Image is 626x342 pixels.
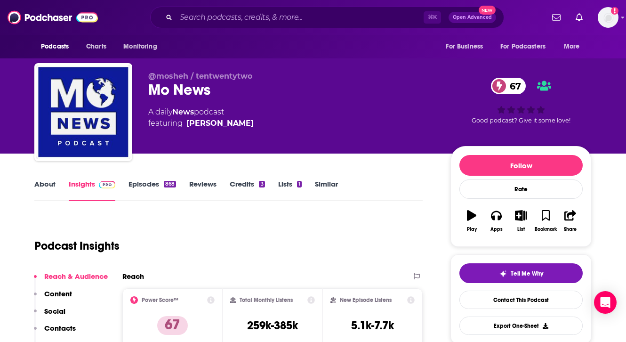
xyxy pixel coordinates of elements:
div: 67Good podcast? Give it some love! [450,72,592,130]
p: Reach & Audience [44,272,108,281]
a: Similar [315,179,338,201]
button: Follow [459,155,583,176]
button: Social [34,307,65,324]
span: Monitoring [123,40,157,53]
span: ⌘ K [424,11,441,24]
span: Charts [86,40,106,53]
a: News [172,107,194,116]
div: Apps [490,227,503,232]
a: Reviews [189,179,217,201]
button: Open AdvancedNew [449,12,496,23]
div: 3 [259,181,265,187]
a: InsightsPodchaser Pro [69,179,115,201]
div: Play [467,227,477,232]
img: Podchaser - Follow, Share and Rate Podcasts [8,8,98,26]
span: Podcasts [41,40,69,53]
button: open menu [117,38,169,56]
a: About [34,179,56,201]
button: Show profile menu [598,7,618,28]
p: Social [44,307,65,316]
h2: Total Monthly Listens [240,297,293,303]
span: For Podcasters [500,40,546,53]
button: open menu [439,38,495,56]
img: Mo News [36,65,130,159]
button: List [509,204,533,238]
div: Share [564,227,577,232]
button: open menu [557,38,592,56]
input: Search podcasts, credits, & more... [176,10,424,25]
span: 67 [500,78,526,94]
p: Contacts [44,324,76,333]
a: Contact This Podcast [459,291,583,309]
button: Share [558,204,583,238]
button: Content [34,289,72,307]
h3: 259k-385k [247,318,298,333]
button: Export One-Sheet [459,317,583,335]
a: Lists1 [278,179,302,201]
button: tell me why sparkleTell Me Why [459,263,583,283]
h3: 5.1k-7.7k [351,318,394,333]
span: More [564,40,580,53]
a: Credits3 [230,179,265,201]
img: User Profile [598,7,618,28]
span: featuring [148,118,254,129]
a: Mosheh Oinounou [186,118,254,129]
a: Show notifications dropdown [548,9,564,25]
a: Charts [80,38,112,56]
span: Logged in as ynesbit [598,7,618,28]
span: Open Advanced [453,15,492,20]
a: Episodes868 [128,179,176,201]
button: Play [459,204,484,238]
div: Rate [459,179,583,199]
span: @mosheh / tentwentytwo [148,72,252,81]
button: open menu [494,38,559,56]
button: Reach & Audience [34,272,108,289]
h1: Podcast Insights [34,239,120,253]
div: Open Intercom Messenger [594,291,617,314]
button: open menu [34,38,81,56]
div: 868 [164,181,176,187]
span: Good podcast? Give it some love! [472,117,570,124]
span: Tell Me Why [511,270,543,277]
button: Contacts [34,324,76,341]
div: Search podcasts, credits, & more... [150,7,504,28]
div: List [517,227,525,232]
a: 67 [491,78,526,94]
span: For Business [446,40,483,53]
div: Bookmark [535,227,557,232]
h2: New Episode Listens [340,297,392,303]
img: tell me why sparkle [499,270,507,277]
p: Content [44,289,72,298]
div: A daily podcast [148,106,254,129]
a: Show notifications dropdown [572,9,586,25]
div: 1 [297,181,302,187]
h2: Power Score™ [142,297,178,303]
span: New [479,6,496,15]
svg: Add a profile image [611,7,618,15]
button: Bookmark [533,204,558,238]
h2: Reach [122,272,144,281]
img: Podchaser Pro [99,181,115,188]
p: 67 [157,316,188,335]
button: Apps [484,204,508,238]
